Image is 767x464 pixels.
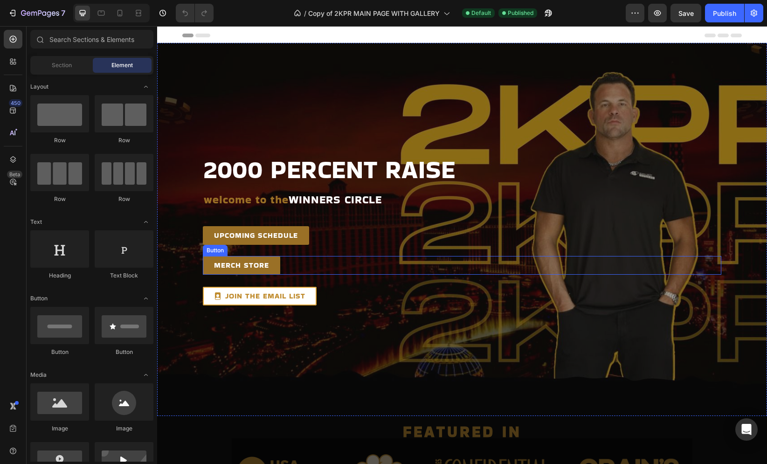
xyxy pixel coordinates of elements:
span: Media [30,371,47,379]
span: Toggle open [138,215,153,229]
span: Toggle open [138,79,153,94]
input: Search Sections & Elements [30,30,153,48]
span: Save [678,9,694,17]
button: 7 [4,4,69,22]
div: Text Block [95,271,153,280]
div: Publish [713,8,736,18]
div: Row [95,195,153,203]
div: Beta [7,171,22,178]
div: 450 [9,99,22,107]
span: Toggle open [138,367,153,382]
span: Toggle open [138,291,153,306]
button: Save [670,4,701,22]
div: Row [30,136,89,145]
div: Undo/Redo [176,4,214,22]
button: Publish [705,4,744,22]
div: Row [30,195,89,203]
div: Image [30,424,89,433]
span: Button [30,294,48,303]
span: Default [471,9,491,17]
span: Layout [30,83,48,91]
div: Button [95,348,153,356]
span: / [304,8,306,18]
span: Copy of 2KPR MAIN PAGE WITH GALLERY [308,8,440,18]
span: Element [111,61,133,69]
span: Section [52,61,72,69]
div: Row [95,136,153,145]
div: Image [95,424,153,433]
span: Published [508,9,533,17]
div: Open Intercom Messenger [735,418,758,441]
span: Text [30,218,42,226]
div: Button [30,348,89,356]
div: Heading [30,271,89,280]
p: 7 [61,7,65,19]
iframe: Design area [157,26,767,464]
